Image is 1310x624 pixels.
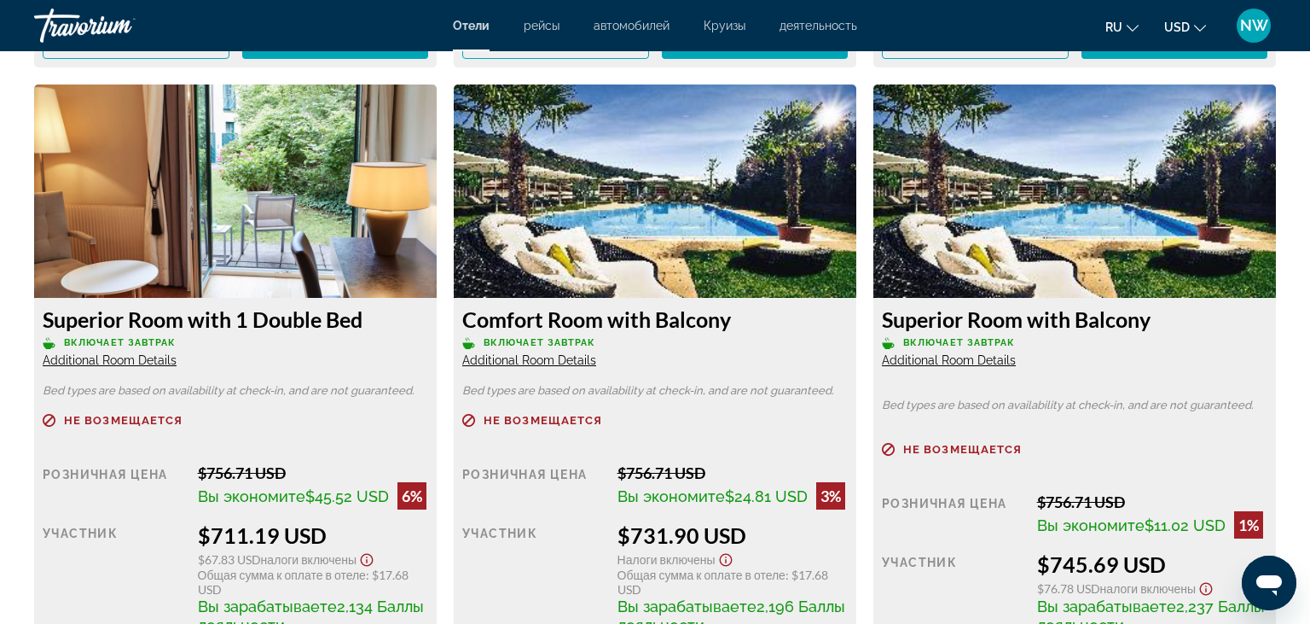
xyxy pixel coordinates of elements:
[462,353,596,367] span: Additional Room Details
[43,353,177,367] span: Additional Room Details
[198,568,428,597] div: : $17.68 USD
[617,487,725,505] span: Вы экономите
[1240,17,1268,34] span: NW
[462,464,605,510] div: Розничная цена
[462,306,848,332] h3: Comfort Room with Balcony
[882,353,1016,367] span: Additional Room Details
[617,522,848,548] div: $731.90 USD
[1037,581,1100,596] span: $76.78 USD
[882,28,1069,59] button: More rates
[356,548,377,568] button: Show Taxes and Fees disclaimer
[716,548,736,568] button: Show Taxes and Fees disclaimer
[704,19,745,32] a: Круизы
[1105,15,1139,39] button: Change language
[524,19,559,32] a: рейсы
[617,598,756,615] span: Вы зарабатываете
[1164,20,1190,34] span: USD
[453,19,490,32] a: Отели
[43,28,229,59] button: More rates
[882,306,1267,332] h3: Superior Room with Balcony
[198,598,337,615] span: Вы зарабатываете
[43,306,428,332] h3: Superior Room with 1 Double Bed
[261,552,357,567] span: Налоги включены
[43,385,428,397] p: Bed types are based on availability at check-in, and are not guaranteed.
[617,568,785,582] span: Общая сумма к оплате в отеле
[725,487,808,505] span: $24.81 USD
[903,444,1022,455] span: Не возмещается
[1145,516,1226,534] span: $11.02 USD
[242,28,429,59] button: Заказать сейчас
[484,337,596,348] span: Включает завтрак
[662,28,849,59] button: Заказать сейчас
[1100,581,1197,596] span: Налоги включены
[882,493,1024,539] div: Розничная цена
[484,415,602,426] span: Не возмещается
[617,552,716,567] span: Налоги включены
[305,487,389,505] span: $45.52 USD
[1234,511,1263,539] div: 1%
[43,464,185,510] div: Розничная цена
[462,28,649,59] button: More rates
[34,3,205,48] a: Travorium
[1164,15,1206,39] button: Change currency
[198,568,366,582] span: Общая сумма к оплате в отеле
[1242,556,1296,610] iframe: Schaltfläche zum Öffnen des Messaging-Fensters
[1037,516,1145,534] span: Вы экономите
[1105,20,1122,34] span: ru
[1037,551,1267,577] div: $745.69 USD
[198,522,428,548] div: $711.19 USD
[198,552,261,567] span: $67.83 USD
[594,19,669,32] a: автомобилей
[1196,577,1216,597] button: Show Taxes and Fees disclaimer
[34,85,437,298] img: 3e0bbdb0-e786-458c-8f5d-c5620b587911.jpeg
[617,568,848,597] div: : $17.68 USD
[397,482,426,510] div: 6%
[617,464,848,482] div: $756.71 USD
[64,415,183,426] span: Не возмещается
[462,385,848,397] p: Bed types are based on availability at check-in, and are not guaranteed.
[903,337,1016,348] span: Включает завтрак
[198,464,428,482] div: $756.71 USD
[873,85,1276,298] img: f46c2a6b-fecd-46e4-939f-9cc80ad419f0.jpeg
[780,19,857,32] a: деятельность
[198,487,305,505] span: Вы экономите
[64,337,177,348] span: Включает завтрак
[454,85,856,298] img: f46c2a6b-fecd-46e4-939f-9cc80ad419f0.jpeg
[816,482,845,510] div: 3%
[1081,28,1268,59] button: Заказать сейчас
[1037,493,1267,511] div: $756.71 USD
[1232,8,1276,44] button: User Menu
[1037,598,1176,615] span: Вы зарабатываете
[882,399,1267,411] p: Bed types are based on availability at check-in, and are not guaranteed.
